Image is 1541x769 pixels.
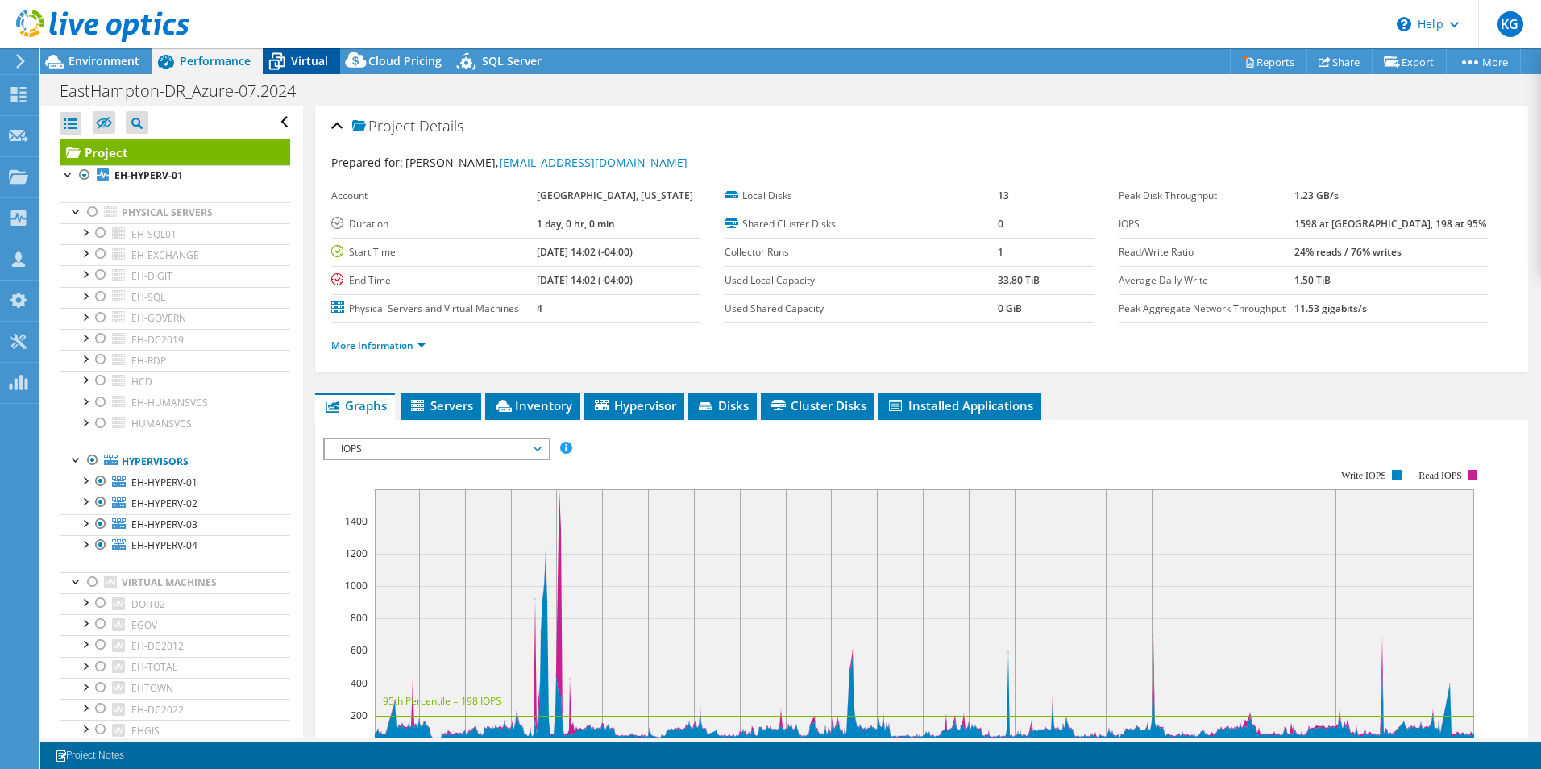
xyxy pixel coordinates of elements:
b: [DATE] 14:02 (-04:00) [537,245,633,259]
span: HUMANSVCS [131,417,192,430]
text: 1000 [345,579,368,592]
text: Write IOPS [1341,470,1386,481]
text: 1200 [345,547,368,560]
b: 1598 at [GEOGRAPHIC_DATA], 198 at 95% [1294,217,1486,231]
label: Account [331,188,537,204]
b: [GEOGRAPHIC_DATA], [US_STATE] [537,189,693,202]
span: EH-GOVERN [131,311,186,325]
a: EH-EXCHANGE [60,244,290,265]
b: 1 [998,245,1003,259]
a: Export [1372,49,1447,74]
label: End Time [331,272,537,289]
a: EGOV [60,614,290,635]
a: EH-HYPERV-01 [60,472,290,493]
b: [DATE] 14:02 (-04:00) [537,273,633,287]
a: More [1446,49,1521,74]
a: [EMAIL_ADDRESS][DOMAIN_NAME] [499,155,687,170]
h1: EastHampton-DR_Azure-07.2024 [52,82,321,100]
a: DOIT02 [60,593,290,614]
span: EH-DC2022 [131,703,184,717]
span: EHGIS [131,724,160,738]
label: Start Time [331,244,537,260]
a: Virtual Machines [60,572,290,593]
label: Peak Aggregate Network Throughput [1119,301,1295,317]
span: EH-RDP [131,354,166,368]
a: EH-SQL01 [60,223,290,244]
a: HUMANSVCS [60,414,290,434]
a: EH-HYPERV-03 [60,514,290,535]
span: EH-SQL [131,290,165,304]
a: Hypervisors [60,451,290,472]
b: 0 [998,217,1003,231]
a: EH-SQL [60,287,290,308]
label: Local Disks [725,188,998,204]
b: 0 GiB [998,301,1022,315]
label: Used Shared Capacity [725,301,998,317]
text: 1400 [345,514,368,528]
label: Peak Disk Throughput [1119,188,1295,204]
span: Cluster Disks [769,397,866,414]
a: EHGIS [60,720,290,741]
span: EH-SQL01 [131,227,177,241]
label: Duration [331,216,537,232]
text: 400 [351,676,368,690]
a: Share [1306,49,1373,74]
span: EH-HYPERV-01 [131,476,197,489]
span: EH-EXCHANGE [131,248,199,262]
span: IOPS [333,439,540,459]
a: Reports [1230,49,1307,74]
b: 33.80 TiB [998,273,1040,287]
label: Shared Cluster Disks [725,216,998,232]
span: Disks [696,397,749,414]
label: IOPS [1119,216,1295,232]
span: EH-DC2012 [131,639,184,653]
span: KG [1497,11,1523,37]
label: Used Local Capacity [725,272,998,289]
text: Read IOPS [1418,470,1462,481]
a: EH-TOTAL [60,657,290,678]
span: EH-TOTAL [131,660,177,674]
span: EHTOWN [131,681,173,695]
a: EH-RDP [60,350,290,371]
span: Graphs [323,397,387,414]
b: 4 [537,301,542,315]
span: DOIT02 [131,597,165,611]
text: 200 [351,709,368,722]
a: EHTOWN [60,678,290,699]
span: EGOV [131,618,157,632]
span: EH-HYPERV-03 [131,518,197,531]
span: Performance [180,53,251,69]
label: Read/Write Ratio [1119,244,1295,260]
b: EH-HYPERV-01 [114,168,183,182]
a: EH-DIGIT [60,265,290,286]
b: 1 day, 0 hr, 0 min [537,217,615,231]
a: Project [60,139,290,165]
a: EH-DC2022 [60,699,290,720]
span: HCD [131,375,152,389]
span: EH-DC2019 [131,333,184,347]
svg: \n [1397,17,1411,31]
a: EH-HYPERV-04 [60,535,290,556]
a: Project Notes [44,746,135,766]
span: Environment [69,53,139,69]
a: EH-HYPERV-02 [60,493,290,513]
span: EH-HYPERV-02 [131,497,197,510]
b: 24% reads / 76% writes [1294,245,1402,259]
a: HCD [60,371,290,392]
b: 11.53 gigabits/s [1294,301,1367,315]
span: Servers [409,397,473,414]
span: EH-DIGIT [131,269,172,283]
text: 600 [351,643,368,657]
span: Installed Applications [887,397,1033,414]
a: EH-DC2019 [60,329,290,350]
b: 13 [998,189,1009,202]
a: Physical Servers [60,202,290,223]
span: EH-HUMANSVCS [131,396,208,409]
label: Prepared for: [331,155,403,170]
span: Details [419,116,463,135]
label: Average Daily Write [1119,272,1295,289]
a: EH-HUMANSVCS [60,393,290,414]
a: EH-DC2012 [60,635,290,656]
b: 1.23 GB/s [1294,189,1339,202]
span: Cloud Pricing [368,53,442,69]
